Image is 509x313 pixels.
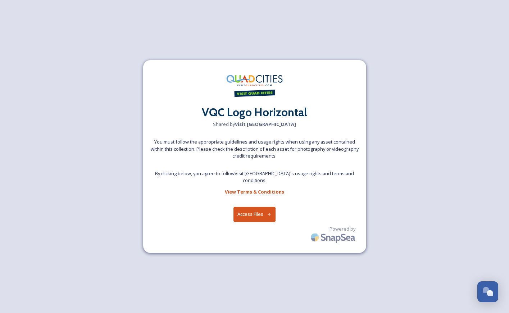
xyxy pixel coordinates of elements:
button: Open Chat [477,281,498,302]
strong: Visit [GEOGRAPHIC_DATA] [235,121,296,127]
span: Shared by [213,121,296,128]
span: You must follow the appropriate guidelines and usage rights when using any asset contained within... [150,139,359,159]
h2: VQC Logo Horizontal [202,104,307,121]
strong: View Terms & Conditions [225,189,284,195]
a: View Terms & Conditions [225,187,284,196]
img: SnapSea Logo [309,229,359,246]
button: Access Files [233,207,276,222]
span: By clicking below, you agree to follow Visit [GEOGRAPHIC_DATA] 's usage rights and terms and cond... [150,170,359,184]
span: Powered by [330,226,355,232]
img: QCCVB_VISIT_horiz_logo_4c_tagline_122019.svg [219,67,291,104]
